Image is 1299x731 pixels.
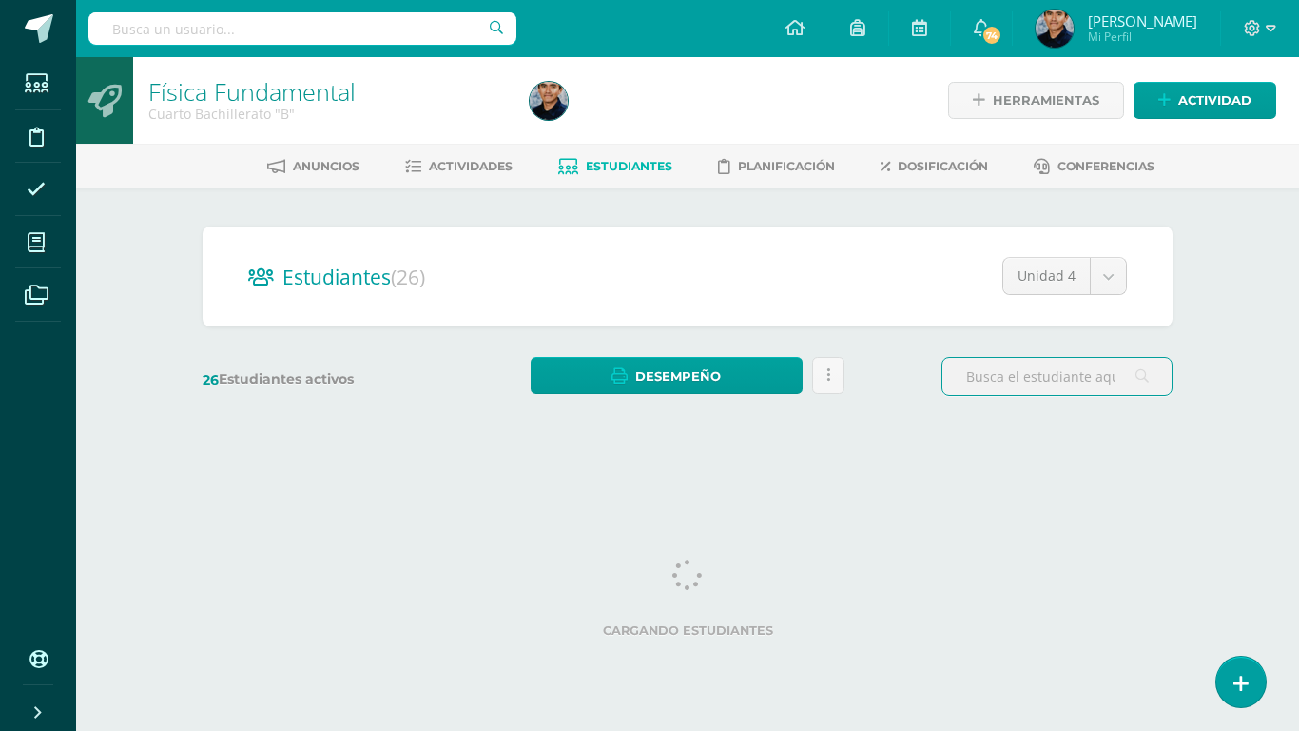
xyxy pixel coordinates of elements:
[391,264,425,290] span: (26)
[881,151,988,182] a: Dosificación
[993,83,1099,118] span: Herramientas
[203,370,434,388] label: Estudiantes activos
[1088,29,1197,45] span: Mi Perfil
[531,357,802,394] a: Desempeño
[88,12,516,45] input: Busca un usuario...
[1036,10,1074,48] img: 34b7d2815c833d3d4a9d7dedfdeadf41.png
[148,75,356,108] a: Física Fundamental
[148,78,507,105] h1: Física Fundamental
[635,359,721,394] span: Desempeño
[267,151,359,182] a: Anuncios
[429,159,513,173] span: Actividades
[405,151,513,182] a: Actividades
[1018,258,1076,294] span: Unidad 4
[282,264,425,290] span: Estudiantes
[948,82,1124,119] a: Herramientas
[1178,83,1251,118] span: Actividad
[738,159,835,173] span: Planificación
[148,105,507,123] div: Cuarto Bachillerato 'B'
[1088,11,1197,30] span: [PERSON_NAME]
[1003,258,1126,294] a: Unidad 4
[981,25,1002,46] span: 74
[942,358,1172,395] input: Busca el estudiante aquí...
[293,159,359,173] span: Anuncios
[210,623,1165,638] label: Cargando estudiantes
[1034,151,1154,182] a: Conferencias
[203,371,219,388] span: 26
[558,151,672,182] a: Estudiantes
[718,151,835,182] a: Planificación
[898,159,988,173] span: Dosificación
[1134,82,1276,119] a: Actividad
[530,82,568,120] img: 34b7d2815c833d3d4a9d7dedfdeadf41.png
[586,159,672,173] span: Estudiantes
[1057,159,1154,173] span: Conferencias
